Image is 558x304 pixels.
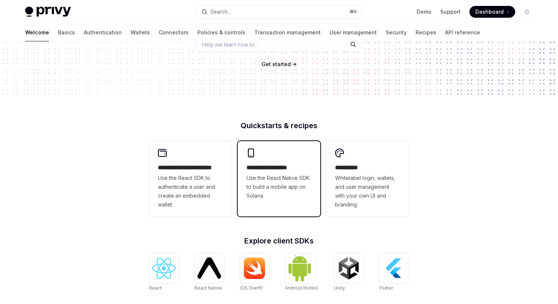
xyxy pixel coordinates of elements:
a: iOS (Swift)iOS (Swift) [240,253,269,292]
img: React Native [197,257,221,279]
button: Search...⌘K [196,5,362,18]
a: Transaction management [254,24,321,41]
div: Search... [210,7,231,16]
span: Get started [262,61,291,67]
span: Flutter [379,285,393,291]
img: Unity [337,256,361,280]
span: iOS (Swift) [240,285,263,291]
span: React Native [194,285,222,291]
a: Demo [417,8,431,16]
a: Android (Kotlin)Android (Kotlin) [285,253,318,292]
a: Wallets [131,24,150,41]
a: **** **** **** ***Use the React Native SDK to build a mobile app on Solana. [238,141,320,216]
span: Use the React Native SDK to build a mobile app on Solana. [247,174,311,200]
a: API reference [445,24,480,41]
a: Security [386,24,407,41]
a: Dashboard [469,6,515,18]
span: Dashboard [475,8,504,16]
a: ReactReact [149,253,179,292]
span: Help me learn how to… [202,41,258,48]
span: ⌘ K [349,9,357,15]
a: Recipes [416,24,436,41]
button: Toggle dark mode [521,6,533,18]
a: Basics [58,24,75,41]
h2: Quickstarts & recipes [149,122,409,129]
a: Connectors [159,24,189,41]
img: iOS (Swift) [243,257,266,279]
img: light logo [25,7,71,17]
a: Get started [262,61,291,68]
span: React [149,285,162,291]
img: React [152,258,176,279]
a: User management [330,24,377,41]
a: React NativeReact Native [194,253,224,292]
a: Policies & controls [197,24,245,41]
a: Support [440,8,461,16]
span: Unity [334,285,345,291]
a: Welcome [25,24,49,41]
a: UnityUnity [334,253,364,292]
a: **** *****Whitelabel login, wallets, and user management with your own UI and branding. [326,141,409,216]
span: Android (Kotlin) [285,285,318,291]
img: Flutter [382,256,406,280]
a: FlutterFlutter [379,253,409,292]
h2: Explore client SDKs [149,237,409,245]
img: Android (Kotlin) [288,254,311,282]
a: Authentication [84,24,122,41]
span: Whitelabel login, wallets, and user management with your own UI and branding. [335,174,400,209]
span: Use the React SDK to authenticate a user and create an embedded wallet. [158,174,223,209]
